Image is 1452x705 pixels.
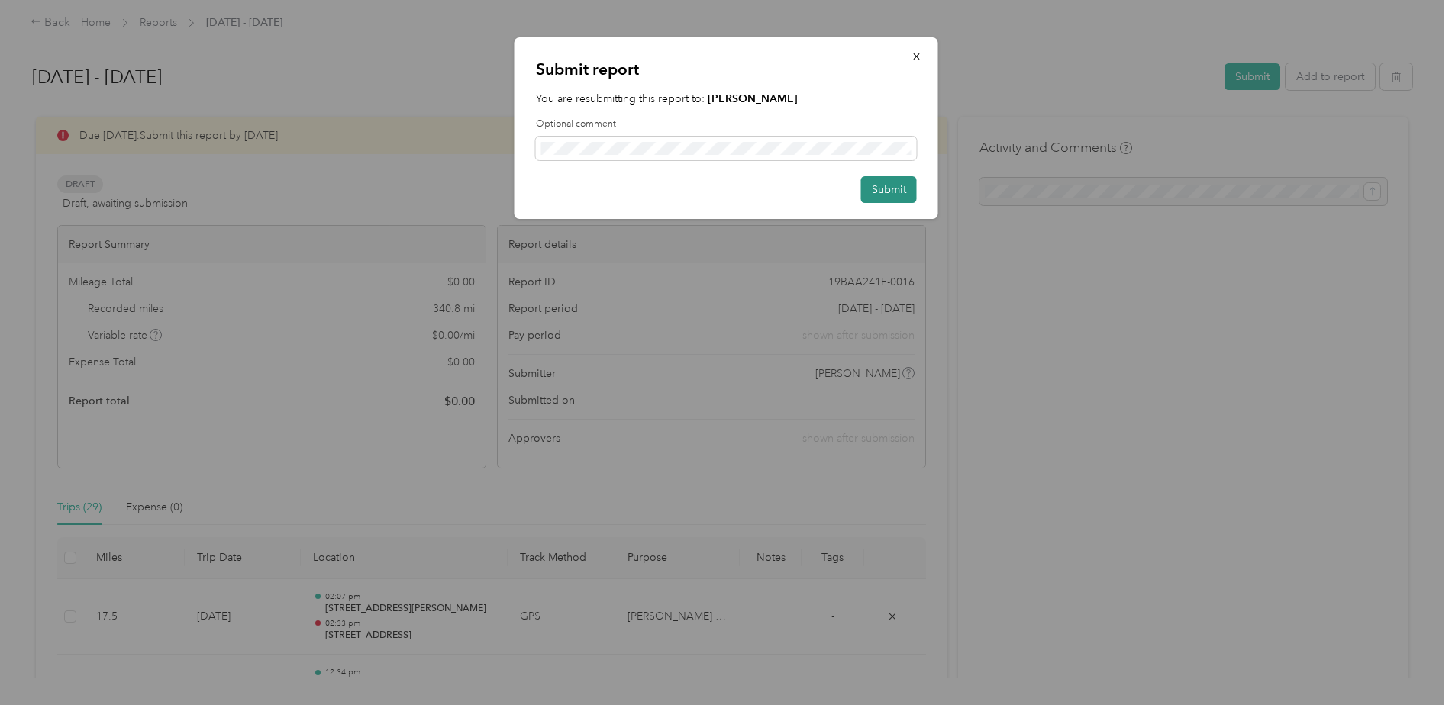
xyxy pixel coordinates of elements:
p: You are resubmitting this report to: [536,91,917,107]
label: Optional comment [536,117,917,131]
p: Submit report [536,59,917,80]
button: Submit [861,176,917,203]
iframe: Everlance-gr Chat Button Frame [1366,620,1452,705]
strong: [PERSON_NAME] [708,92,798,105]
